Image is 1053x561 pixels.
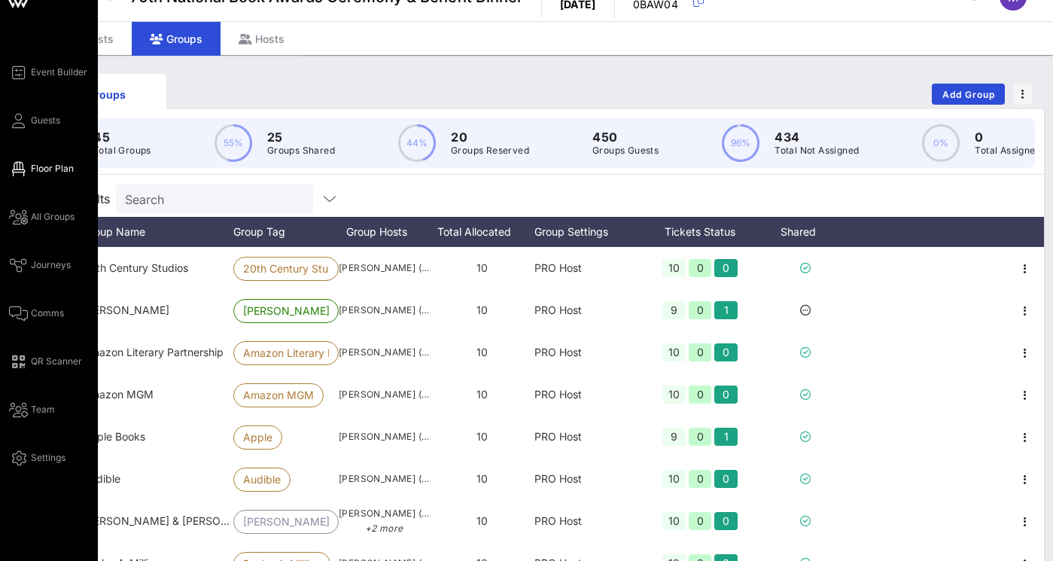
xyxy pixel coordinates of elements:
[640,217,760,247] div: Tickets Status
[339,303,429,318] span: [PERSON_NAME] ([EMAIL_ADDRESS][DOMAIN_NAME])
[243,300,329,322] span: [PERSON_NAME]
[243,258,329,280] span: 20th Century Stud…
[662,428,686,446] div: 9
[451,128,529,146] p: 20
[83,514,269,527] span: Barnes & Noble
[662,259,686,277] div: 10
[689,301,712,319] div: 0
[339,387,429,402] span: [PERSON_NAME] ([EMAIL_ADDRESS][DOMAIN_NAME])
[534,247,640,289] div: PRO Host
[243,384,314,407] span: Amazon MGM
[83,388,154,401] span: Amazon MGM
[689,386,712,404] div: 0
[775,128,859,146] p: 434
[31,210,75,224] span: All Groups
[339,471,429,486] span: [PERSON_NAME] ([EMAIL_ADDRESS][DOMAIN_NAME])
[31,66,87,79] span: Event Builder
[339,217,429,247] div: Group Hosts
[93,128,151,146] p: 45
[31,258,71,272] span: Journeys
[9,63,87,81] a: Event Builder
[31,403,55,416] span: Team
[592,128,659,146] p: 450
[689,259,712,277] div: 0
[592,143,659,158] p: Groups Guests
[775,143,859,158] p: Total Not Assigned
[83,430,145,443] span: Apple Books
[339,429,429,444] span: [PERSON_NAME] ([EMAIL_ADDRESS][DOMAIN_NAME])
[662,386,686,404] div: 10
[689,470,712,488] div: 0
[534,331,640,373] div: PRO Host
[57,87,155,102] div: Groups
[476,303,488,316] span: 10
[31,306,64,320] span: Comms
[476,430,488,443] span: 10
[714,301,738,319] div: 1
[83,217,233,247] div: Group Name
[9,449,65,467] a: Settings
[31,355,82,368] span: QR Scanner
[714,386,738,404] div: 0
[83,472,120,485] span: Audible
[9,256,71,274] a: Journeys
[975,143,1041,158] p: Total Assigned
[451,143,529,158] p: Groups Reserved
[267,143,335,158] p: Groups Shared
[339,345,429,360] span: [PERSON_NAME] ([EMAIL_ADDRESS][DOMAIN_NAME])
[243,426,272,449] span: Apple
[243,342,329,364] span: Amazon Literary P…
[476,388,488,401] span: 10
[339,521,429,536] p: +2 more
[662,512,686,530] div: 10
[689,428,712,446] div: 0
[534,373,640,416] div: PRO Host
[9,208,75,226] a: All Groups
[476,472,488,485] span: 10
[9,401,55,419] a: Team
[243,468,281,491] span: Audible
[221,22,303,56] div: Hosts
[243,511,329,533] span: [PERSON_NAME] & [PERSON_NAME]
[975,128,1041,146] p: 0
[760,217,851,247] div: Shared
[9,111,60,130] a: Guests
[233,217,339,247] div: Group Tag
[689,512,712,530] div: 0
[339,261,429,276] span: [PERSON_NAME] ([PERSON_NAME][EMAIL_ADDRESS][PERSON_NAME][DOMAIN_NAME])
[339,506,429,536] span: [PERSON_NAME] ([EMAIL_ADDRESS][DOMAIN_NAME])
[534,458,640,500] div: PRO Host
[476,346,488,358] span: 10
[662,301,686,319] div: 9
[83,261,188,274] span: 20th Century Studios
[714,512,738,530] div: 0
[31,114,60,127] span: Guests
[9,160,74,178] a: Floor Plan
[267,128,335,146] p: 25
[714,470,738,488] div: 0
[689,343,712,361] div: 0
[9,352,82,370] a: QR Scanner
[534,416,640,458] div: PRO Host
[534,289,640,331] div: PRO Host
[714,343,738,361] div: 0
[714,259,738,277] div: 0
[9,304,64,322] a: Comms
[83,346,224,358] span: Amazon Literary Partnership
[942,89,996,100] span: Add Group
[932,84,1005,105] button: Add Group
[476,514,488,527] span: 10
[534,500,640,542] div: PRO Host
[662,470,686,488] div: 10
[429,217,534,247] div: Total Allocated
[31,451,65,465] span: Settings
[132,22,221,56] div: Groups
[714,428,738,446] div: 1
[83,303,169,316] span: Alden Warner
[93,143,151,158] p: Total Groups
[31,162,74,175] span: Floor Plan
[476,261,488,274] span: 10
[662,343,686,361] div: 10
[534,217,640,247] div: Group Settings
